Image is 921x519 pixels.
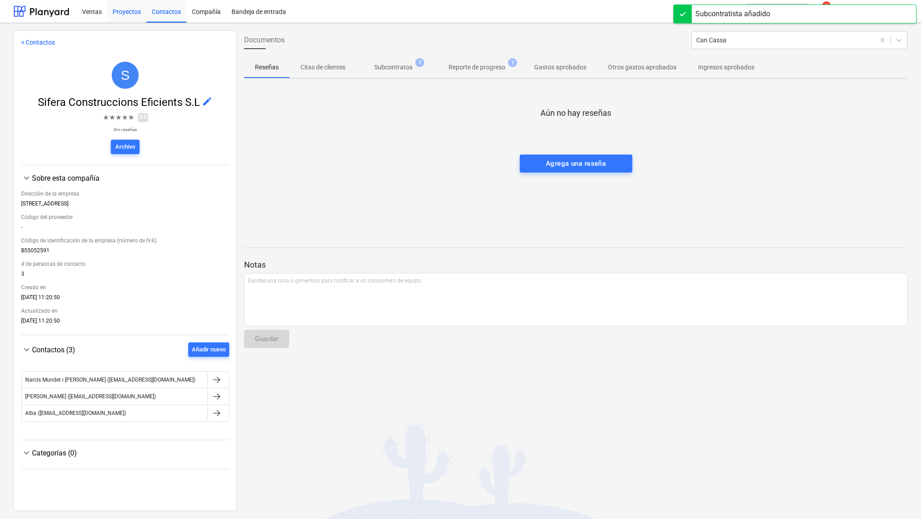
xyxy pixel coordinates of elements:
[876,476,921,519] div: Widget de chat
[21,281,229,294] div: Creado en
[244,259,907,270] p: Notas
[21,234,229,247] div: Código de identificación de la empresa (número de IVA)
[32,346,75,354] span: Contactos (3)
[121,68,130,82] span: S
[21,183,229,328] div: Sobre esta compañía
[21,304,229,318] div: Actualizado en
[111,140,140,154] button: Archivo
[21,447,229,458] div: Categorías (0)
[25,393,156,400] div: [PERSON_NAME] ([EMAIL_ADDRESS][DOMAIN_NAME])
[115,142,135,152] div: Archivo
[21,187,229,200] div: Dirección de la empresa
[540,108,611,118] p: Aún no hay reseñas
[21,318,229,328] div: [DATE] 11:20:50
[192,345,226,355] div: Añadir nuevo
[21,344,32,355] span: keyboard_arrow_down
[109,112,115,123] span: ★
[115,112,122,123] span: ★
[32,449,229,457] div: Categorías (0)
[21,271,229,281] div: 3
[300,63,345,72] p: Citas de clientes
[188,342,229,357] button: Añadir nuevo
[112,62,139,89] div: Sifera
[21,200,229,210] div: [STREET_ADDRESS]
[244,35,285,46] span: Documentos
[21,342,229,357] div: Contactos (3)Añadir nuevo
[608,63,676,72] p: Otros gastos aprobados
[25,377,195,383] div: Narcis Mundet i [PERSON_NAME] ([EMAIL_ADDRESS][DOMAIN_NAME])
[21,173,32,183] span: keyboard_arrow_down
[255,63,279,72] p: Reseñas
[21,173,229,183] div: Sobre esta compañía
[38,96,202,109] span: Sifera Construccions Eficients S.L
[449,63,505,72] p: Reporte de progreso
[546,158,606,169] div: Agrega una reseña
[25,410,126,416] div: Alba ([EMAIL_ADDRESS][DOMAIN_NAME])
[103,112,109,123] span: ★
[534,63,586,72] p: Gastos aprobados
[122,112,128,123] span: ★
[138,113,148,122] span: 0.0
[21,39,55,46] a: < Contactos
[21,294,229,304] div: [DATE] 11:20:50
[21,247,229,257] div: B55052591
[876,476,921,519] iframe: Chat Widget
[21,210,229,224] div: Código del proveedor
[103,127,148,132] p: Sin reseñas
[21,224,229,234] div: -
[695,9,770,19] div: Subcontratista añadido
[21,357,229,432] div: Contactos (3)Añadir nuevo
[21,257,229,271] div: # de personas de contacto
[698,63,754,72] p: Ingresos aprobados
[374,63,413,72] p: Subcontratos
[520,155,632,173] button: Agrega una reseña
[415,58,424,67] span: 1
[32,174,229,182] div: Sobre esta compañía
[21,458,229,462] div: Categorías (0)
[202,96,213,107] span: edit
[21,447,32,458] span: keyboard_arrow_down
[508,58,517,67] span: 1
[128,112,134,123] span: ★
